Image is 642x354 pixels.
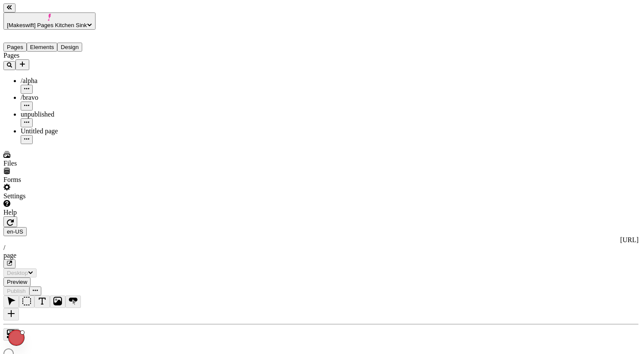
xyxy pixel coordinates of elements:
button: [Makeswift] Pages Kitchen Sink [3,12,96,30]
div: /alpha [21,77,107,85]
button: Desktop [3,268,37,277]
span: [Makeswift] Pages Kitchen Sink [7,22,87,28]
div: Help [3,209,107,216]
span: Publish [7,288,26,294]
div: Settings [3,192,107,200]
span: Desktop [7,270,28,276]
button: Button [65,296,81,308]
button: Design [57,43,82,52]
div: Untitled page [21,127,107,135]
button: Pages [3,43,27,52]
button: Add new [15,59,29,70]
button: Box [19,296,34,308]
button: Publish [3,286,29,296]
button: Text [34,296,50,308]
div: unpublished [21,111,107,118]
button: Image [50,296,65,308]
button: Elements [27,43,58,52]
div: page [3,252,639,259]
span: Preview [7,279,27,285]
div: Pages [3,52,107,59]
div: Forms [3,176,107,184]
div: Files [3,160,107,167]
div: [URL] [3,236,639,244]
p: Cookie Test Route [3,7,126,15]
div: /bravo [21,94,107,102]
button: Preview [3,277,31,286]
button: Open locale picker [3,227,27,236]
div: / [3,244,639,252]
span: en-US [7,228,23,235]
